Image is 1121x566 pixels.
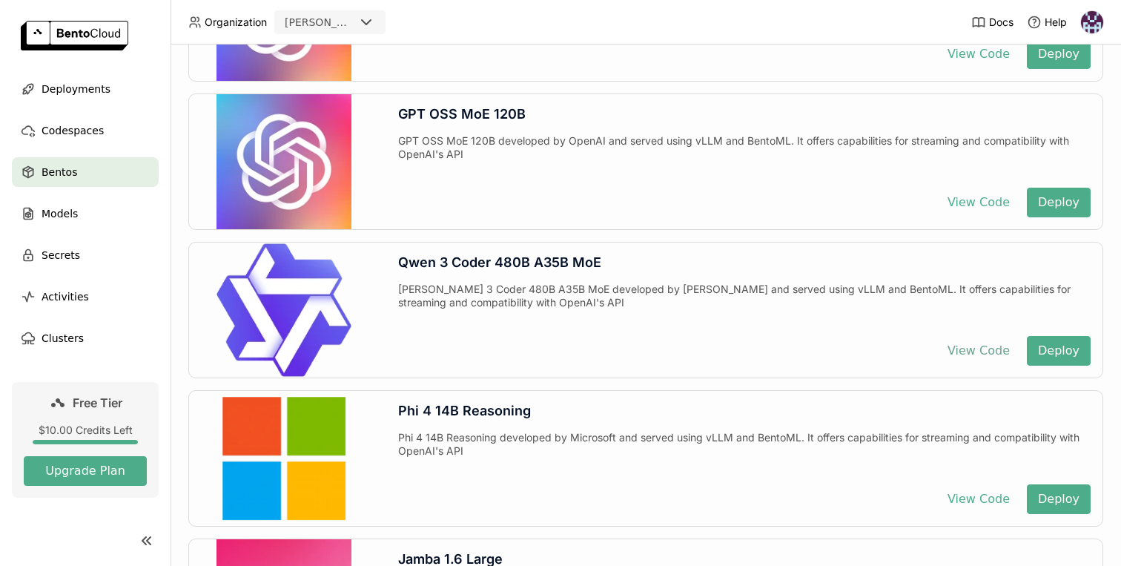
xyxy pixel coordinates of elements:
button: Deploy [1027,484,1091,514]
button: View Code [936,188,1021,217]
img: Qwen 3 Coder 480B A35B MoE [216,243,351,378]
button: Deploy [1027,336,1091,366]
div: GPT OSS MoE 120B [398,106,1091,122]
span: Docs [989,16,1013,29]
span: Deployments [42,80,110,98]
img: logo [21,21,128,50]
span: Activities [42,288,89,306]
span: Secrets [42,246,80,264]
div: Phi 4 14B Reasoning developed by Microsoft and served using vLLM and BentoML. It offers capabilit... [398,431,1091,473]
span: Free Tier [73,395,122,410]
span: Models [42,205,78,223]
a: Docs [971,15,1013,30]
button: Upgrade Plan [24,456,147,486]
div: Qwen 3 Coder 480B A35B MoE [398,254,1091,271]
div: Help [1027,15,1067,30]
button: Deploy [1027,188,1091,217]
input: Selected angelo. [356,16,357,30]
div: Phi 4 14B Reasoning [398,403,1091,419]
button: View Code [936,39,1021,69]
img: Angelo Angelo [1081,11,1103,33]
a: Activities [12,282,159,312]
a: Deployments [12,74,159,104]
div: $10.00 Credits Left [24,424,147,437]
button: View Code [936,336,1021,366]
a: Secrets [12,240,159,270]
a: Free Tier$10.00 Credits LeftUpgrade Plan [12,382,159,498]
button: Deploy [1027,39,1091,69]
span: Organization [205,16,267,29]
span: Clusters [42,329,84,347]
div: GPT OSS MoE 120B developed by OpenAI and served using vLLM and BentoML. It offers capabilities fo... [398,134,1091,176]
span: Help [1045,16,1067,29]
a: Models [12,199,159,228]
button: View Code [936,484,1021,514]
img: GPT OSS MoE 120B [216,94,351,229]
div: [PERSON_NAME] 3 Coder 480B A35B MoE developed by [PERSON_NAME] and served using vLLM and BentoML.... [398,283,1091,324]
a: Bentos [12,157,159,187]
div: [PERSON_NAME] [285,15,354,30]
a: Codespaces [12,116,159,145]
img: Phi 4 14B Reasoning [216,391,351,526]
span: Bentos [42,163,77,181]
a: Clusters [12,323,159,353]
span: Codespaces [42,122,104,139]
